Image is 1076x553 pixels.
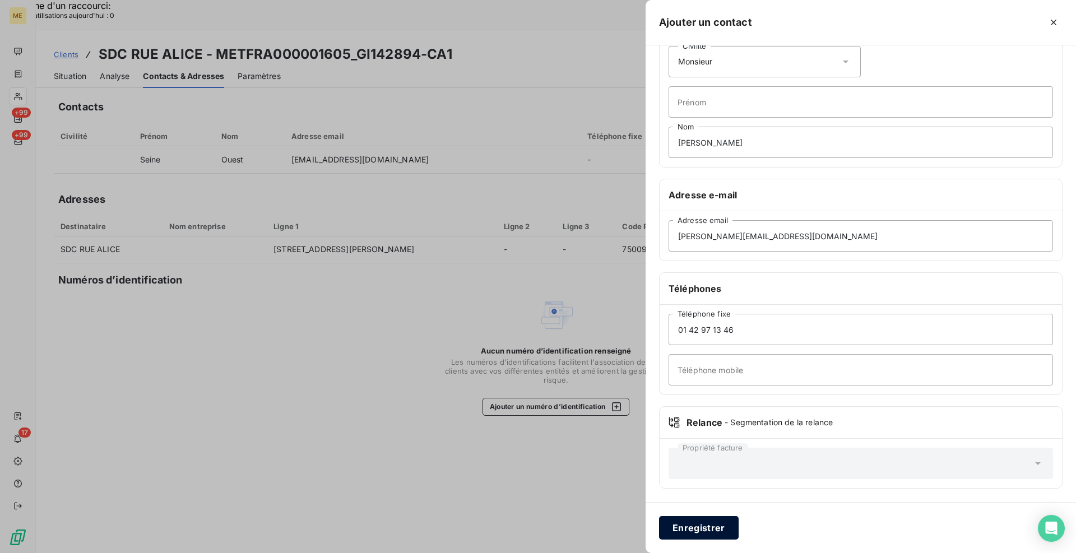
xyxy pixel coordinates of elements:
[669,127,1053,158] input: placeholder
[1038,515,1065,542] div: Open Intercom Messenger
[669,188,1053,202] h6: Adresse e-mail
[669,354,1053,385] input: placeholder
[669,282,1053,295] h6: Téléphones
[659,15,752,30] h5: Ajouter un contact
[669,416,1053,429] div: Relance
[669,220,1053,252] input: placeholder
[669,314,1053,345] input: placeholder
[725,417,833,428] span: - Segmentation de la relance
[669,86,1053,118] input: placeholder
[678,56,712,67] span: Monsieur
[659,516,739,540] button: Enregistrer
